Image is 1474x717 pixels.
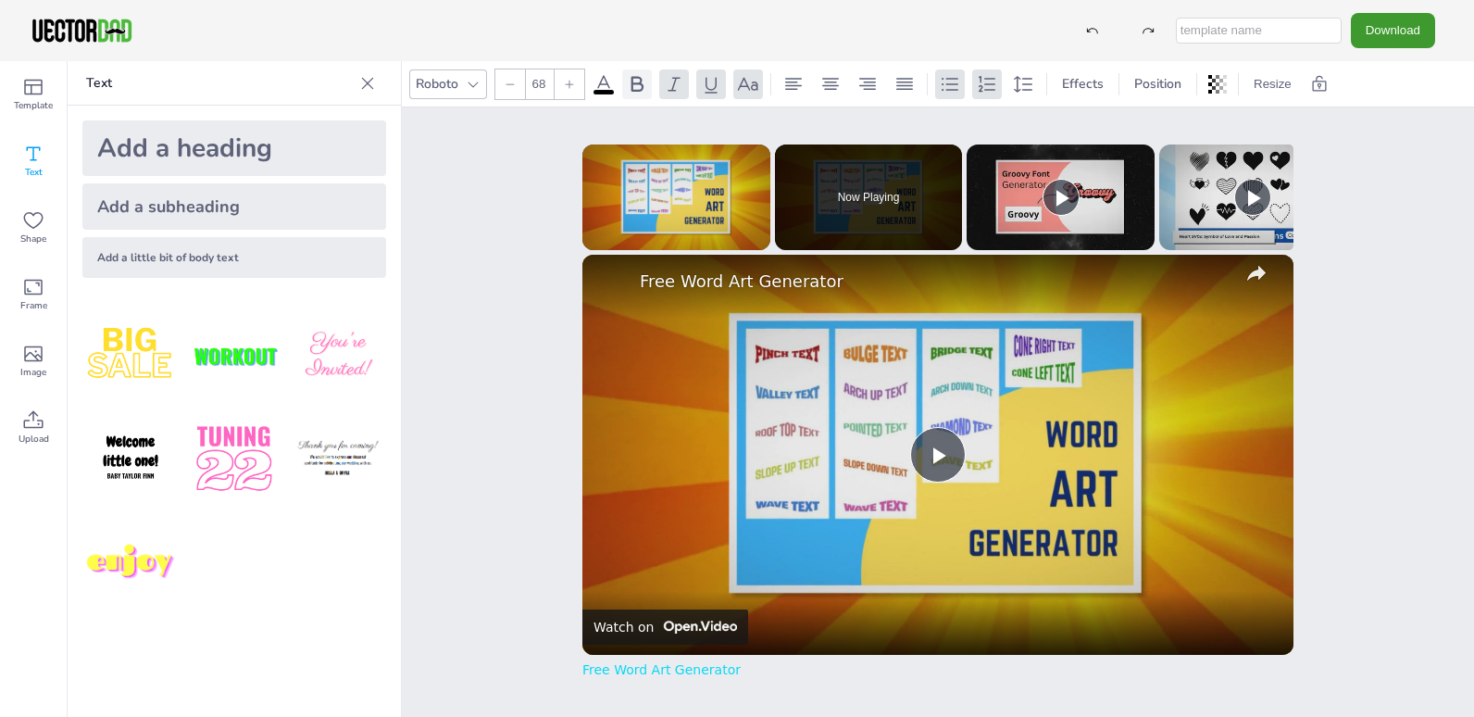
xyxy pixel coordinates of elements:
div: Video Player [582,145,770,250]
div: Add a subheading [82,183,386,230]
div: Roboto [412,71,462,96]
img: VectorDad-1.png [30,17,134,44]
span: Text [25,165,43,180]
span: Now Playing [838,192,900,203]
button: Resize [1246,69,1299,99]
span: Position [1130,75,1185,93]
div: Add a little bit of body text [82,237,386,278]
div: Add a heading [82,120,386,176]
button: Play [1043,179,1080,216]
span: Effects [1058,75,1107,93]
img: BBMXfK6.png [290,308,386,404]
div: Video Player [582,255,1293,655]
img: Video channel logo [657,621,736,634]
a: Watch on Open.Video [582,610,748,645]
button: Download [1351,13,1435,47]
span: Upload [19,432,49,447]
a: Free Word Art Generator [640,271,1230,291]
img: K4iXMrW.png [290,411,386,508]
img: video of: Free Word Art Generator [582,255,1293,655]
div: Watch on [593,620,654,635]
img: GNLDUe7.png [82,411,179,508]
span: Shape [20,232,46,246]
button: Play Video [910,427,966,483]
span: Image [20,365,46,380]
p: Text [86,61,353,106]
a: Free Word Art Generator [582,662,741,677]
img: XdJCRjX.png [186,308,282,404]
button: share [1240,257,1273,290]
button: Play [1234,179,1271,216]
input: template name [1176,18,1342,44]
span: Frame [20,298,47,313]
span: Template [14,98,53,113]
img: M7yqmqo.png [82,515,179,611]
img: 1B4LbXY.png [186,411,282,508]
img: style1.png [82,308,179,404]
a: channel logo [593,266,631,303]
